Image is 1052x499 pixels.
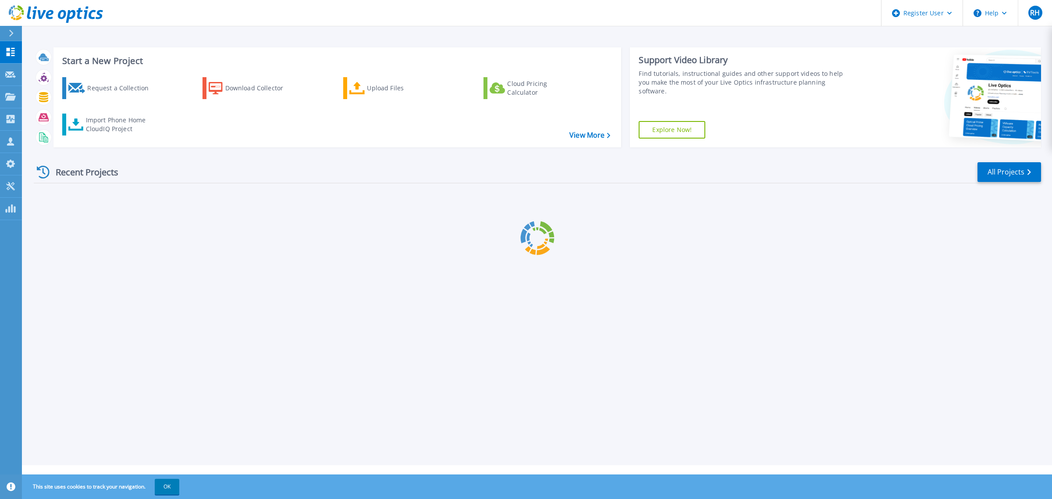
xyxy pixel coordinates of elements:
[639,54,850,66] div: Support Video Library
[977,162,1041,182] a: All Projects
[639,69,850,96] div: Find tutorials, instructional guides and other support videos to help you make the most of your L...
[639,121,705,139] a: Explore Now!
[86,116,154,133] div: Import Phone Home CloudIQ Project
[367,79,437,97] div: Upload Files
[343,77,441,99] a: Upload Files
[87,79,157,97] div: Request a Collection
[24,479,179,495] span: This site uses cookies to track your navigation.
[1030,9,1040,16] span: RH
[62,56,610,66] h3: Start a New Project
[203,77,300,99] a: Download Collector
[155,479,179,495] button: OK
[34,161,130,183] div: Recent Projects
[62,77,160,99] a: Request a Collection
[569,131,610,139] a: View More
[225,79,295,97] div: Download Collector
[507,79,577,97] div: Cloud Pricing Calculator
[483,77,581,99] a: Cloud Pricing Calculator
